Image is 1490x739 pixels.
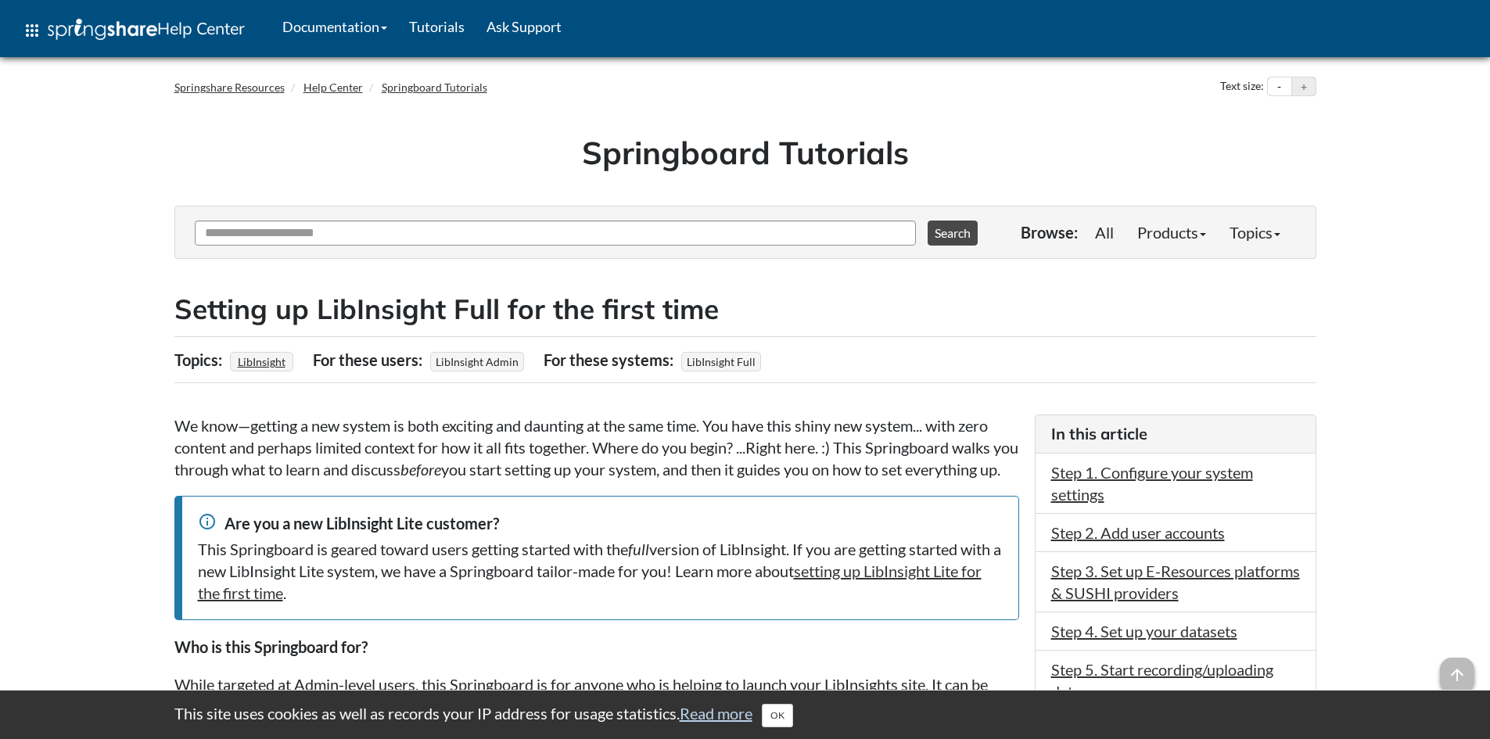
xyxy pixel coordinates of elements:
a: Tutorials [398,7,476,46]
img: Springshare [48,19,157,40]
h2: Setting up LibInsight Full for the first time [174,290,1316,328]
span: Help Center [157,18,245,38]
strong: Who is this Springboard for? [174,637,368,656]
div: For these users: [313,345,426,375]
h3: In this article [1051,423,1300,445]
span: arrow_upward [1440,658,1474,692]
a: apps Help Center [12,7,256,54]
a: Springboard Tutorials [382,81,487,94]
a: Ask Support [476,7,573,46]
p: While targeted at Admin-level users, this Springboard is for anyone who is helping to launch your... [174,673,1019,739]
a: LibInsight [235,350,288,373]
em: before [400,460,441,479]
span: LibInsight Full [681,352,761,371]
a: Step 4. Set up your datasets [1051,622,1237,640]
p: We know—getting a new system is both exciting and daunting at the same time. You have this shiny ... [174,414,1019,480]
a: arrow_upward [1440,659,1474,678]
div: Are you a new LibInsight Lite customer? [198,512,1003,534]
p: Browse: [1021,221,1078,243]
div: For these systems: [544,345,677,375]
a: Springshare Resources [174,81,285,94]
span: info [198,512,217,531]
a: Step 3. Set up E-Resources platforms & SUSHI providers [1051,561,1300,602]
em: full [628,540,649,558]
a: Step 2. Add user accounts [1051,523,1225,542]
button: Increase text size [1292,77,1316,96]
a: Step 1. Configure your system settings [1051,463,1253,504]
a: Documentation [271,7,398,46]
h1: Springboard Tutorials [186,131,1305,174]
span: LibInsight Admin [430,352,524,371]
div: Text size: [1217,77,1267,97]
button: Decrease text size [1268,77,1291,96]
a: Help Center [303,81,363,94]
a: All [1083,217,1126,248]
div: This Springboard is geared toward users getting started with the version of LibInsight. If you ar... [198,538,1003,604]
button: Close [762,704,793,727]
a: Step 5. Start recording/uploading data [1051,660,1273,701]
a: Products [1126,217,1218,248]
a: Read more [680,704,752,723]
a: Topics [1218,217,1292,248]
span: apps [23,21,41,40]
div: This site uses cookies as well as records your IP address for usage statistics. [159,702,1332,727]
div: Topics: [174,345,226,375]
button: Search [928,221,978,246]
